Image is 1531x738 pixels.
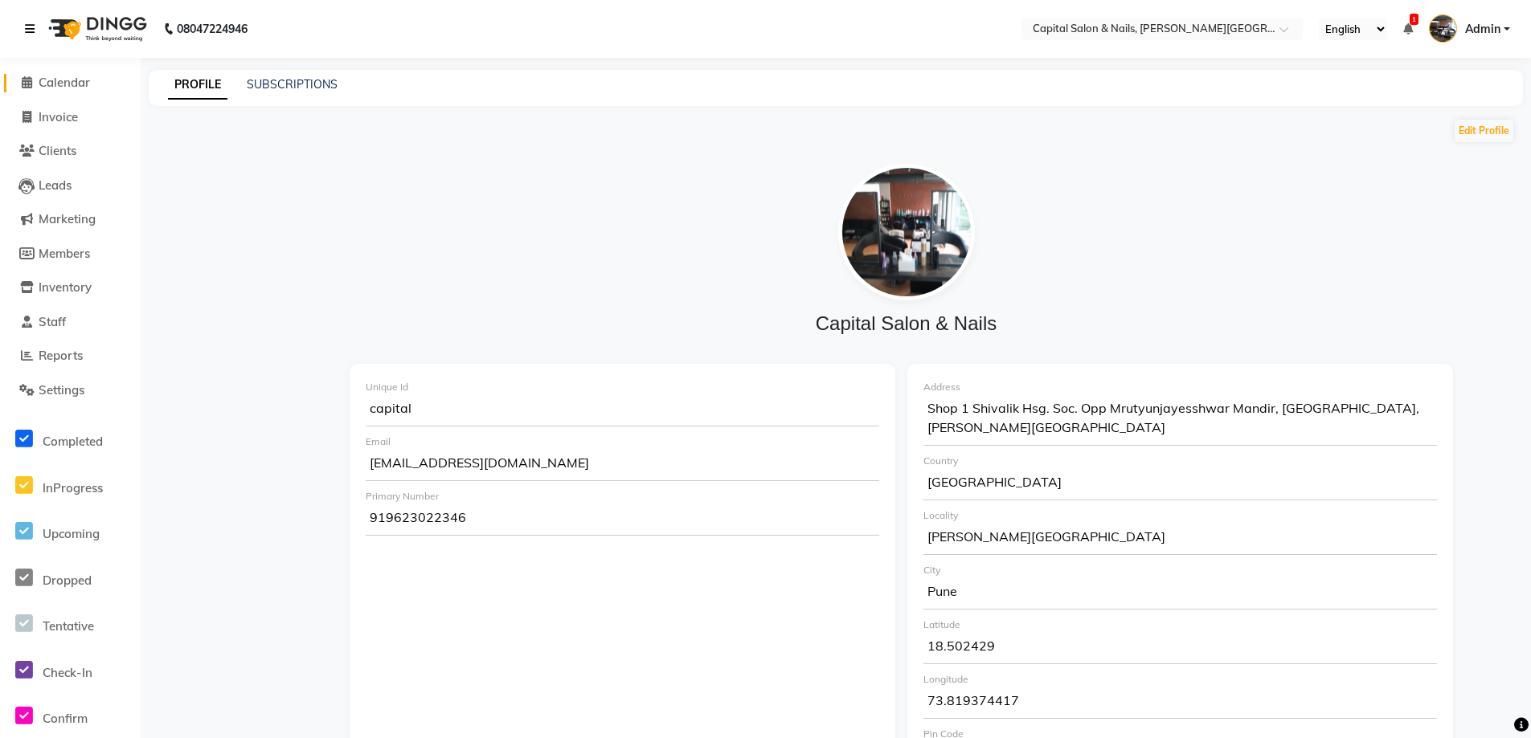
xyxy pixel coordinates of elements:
[43,711,88,726] span: Confirm
[923,563,1437,577] div: City
[923,577,1437,610] div: Pune
[39,143,76,158] span: Clients
[1403,22,1413,36] a: 1
[177,6,248,51] b: 08047224946
[1410,14,1418,25] span: 1
[1429,14,1457,43] img: Admin
[43,526,100,541] span: Upcoming
[41,6,151,51] img: logo
[39,246,90,261] span: Members
[43,665,92,680] span: Check-In
[1455,120,1513,142] button: Edit Profile
[923,687,1437,719] div: 73.819374417
[366,380,879,394] div: Unique Id
[923,468,1437,500] div: [GEOGRAPHIC_DATA]
[43,573,92,588] span: Dropped
[923,394,1437,446] div: Shop 1 Shivalik Hsg. Soc. Opp Mrutyunjayesshwar Mandir, [GEOGRAPHIC_DATA], [PERSON_NAME][GEOGRAPH...
[39,279,92,295] span: Inventory
[4,347,137,365] a: Reports
[39,348,83,363] span: Reports
[350,312,1462,336] h4: Capital Salon & Nails
[39,75,90,90] span: Calendar
[39,382,84,398] span: Settings
[366,394,879,426] div: capital
[247,77,338,92] a: SUBSCRIPTIONS
[4,177,137,195] a: Leads
[43,480,103,495] span: InProgress
[923,454,1437,468] div: Country
[43,618,94,634] span: Tentative
[4,279,137,297] a: Inventory
[366,449,879,481] div: [EMAIL_ADDRESS][DOMAIN_NAME]
[923,523,1437,555] div: [PERSON_NAME][GEOGRAPHIC_DATA]
[923,632,1437,664] div: 18.502429
[923,672,1437,687] div: Longitude
[39,314,66,329] span: Staff
[366,504,879,536] div: 919623022346
[39,109,78,124] span: Invoice
[4,108,137,127] a: Invoice
[43,434,103,449] span: Completed
[4,74,137,92] a: Calendar
[838,164,975,300] img: file_1595675614561.jpg
[39,211,96,226] span: Marketing
[923,618,1437,632] div: Latitude
[168,71,227,100] a: PROFILE
[4,142,137,161] a: Clients
[39,177,72,193] span: Leads
[923,508,1437,523] div: Locality
[366,434,879,449] div: Email
[1465,21,1500,38] span: Admin
[4,210,137,229] a: Marketing
[4,313,137,332] a: Staff
[923,380,1437,394] div: Address
[4,381,137,400] a: Settings
[366,489,879,504] div: Primary Number
[4,245,137,263] a: Members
